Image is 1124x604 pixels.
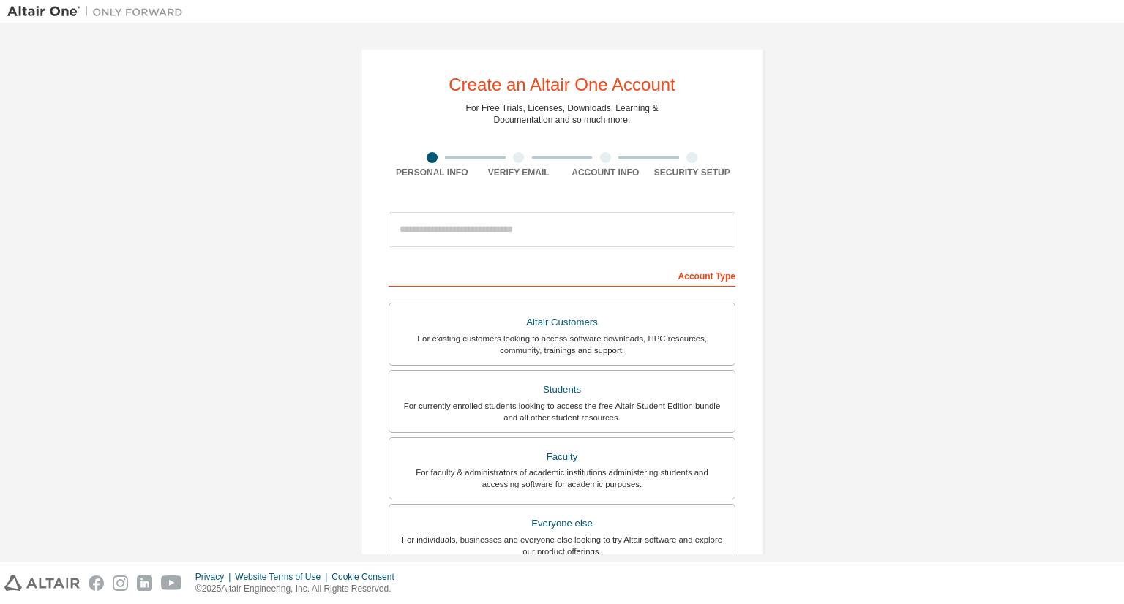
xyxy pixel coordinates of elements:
[398,333,726,356] div: For existing customers looking to access software downloads, HPC resources, community, trainings ...
[195,571,235,583] div: Privacy
[466,102,659,126] div: For Free Trials, Licenses, Downloads, Learning & Documentation and so much more.
[398,312,726,333] div: Altair Customers
[398,513,726,534] div: Everyone else
[7,4,190,19] img: Altair One
[137,575,152,591] img: linkedin.svg
[89,575,104,591] img: facebook.svg
[476,167,563,178] div: Verify Email
[235,571,331,583] div: Website Terms of Use
[398,534,726,557] div: For individuals, businesses and everyone else looking to try Altair software and explore our prod...
[398,447,726,467] div: Faculty
[398,400,726,423] div: For currently enrolled students looking to access the free Altair Student Edition bundle and all ...
[398,380,726,400] div: Students
[4,575,80,591] img: altair_logo.svg
[161,575,182,591] img: youtube.svg
[398,467,726,490] div: For faculty & administrators of academic institutions administering students and accessing softwa...
[562,167,649,178] div: Account Info
[389,263,735,287] div: Account Type
[195,583,403,595] p: © 2025 Altair Engineering, Inc. All Rights Reserved.
[649,167,736,178] div: Security Setup
[449,76,675,94] div: Create an Altair One Account
[389,167,476,178] div: Personal Info
[113,575,128,591] img: instagram.svg
[331,571,402,583] div: Cookie Consent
